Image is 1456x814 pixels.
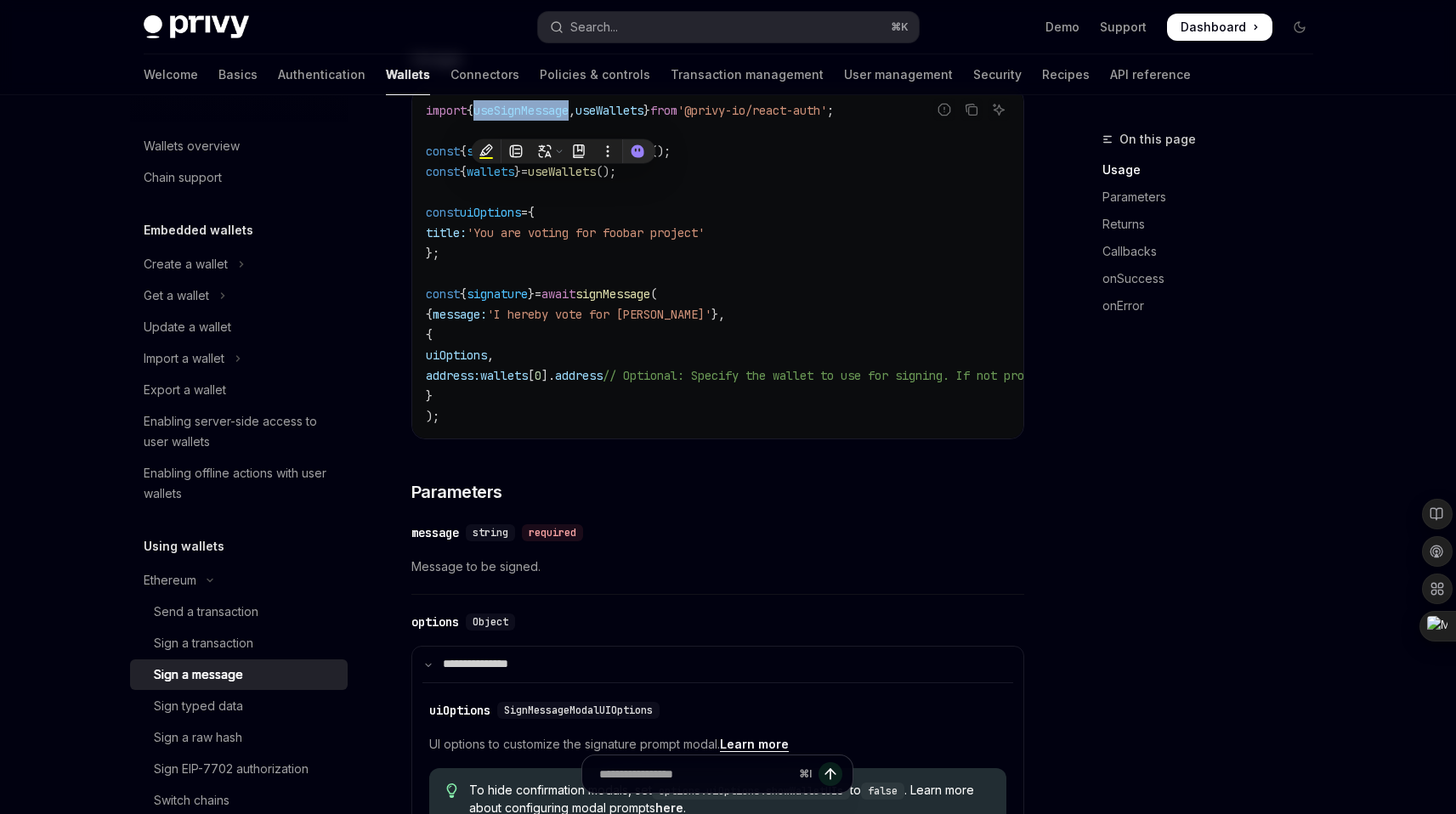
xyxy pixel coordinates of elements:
[650,286,657,302] span: (
[460,205,521,220] span: uiOptions
[1102,211,1327,238] a: Returns
[1045,19,1079,36] a: Demo
[528,368,535,383] span: [
[130,659,348,690] a: Sign a message
[426,144,460,159] span: const
[467,225,705,240] span: 'You are voting for foobar project'
[522,524,583,541] div: required
[711,307,725,322] span: },
[450,54,519,95] a: Connectors
[144,536,224,557] h5: Using wallets
[555,368,603,383] span: address
[386,54,430,95] a: Wallets
[575,103,643,118] span: useWallets
[671,54,824,95] a: Transaction management
[426,225,467,240] span: title:
[960,99,983,121] button: Copy the contents from the code block
[1286,14,1313,41] button: Toggle dark mode
[650,103,677,118] span: from
[130,565,348,596] button: Toggle Ethereum section
[426,164,460,179] span: const
[575,286,650,302] span: signMessage
[426,205,460,220] span: const
[521,164,528,179] span: =
[426,388,433,404] span: }
[154,727,242,748] div: Sign a raw hash
[154,759,309,779] div: Sign EIP-7702 authorization
[411,480,502,504] span: Parameters
[473,103,569,118] span: useSignMessage
[426,307,433,322] span: {
[130,375,348,405] a: Export a wallet
[144,348,224,369] div: Import a wallet
[538,12,919,42] button: Open search
[677,103,827,118] span: '@privy-io/react-auth'
[891,20,909,34] span: ⌘ K
[154,696,243,716] div: Sign typed data
[1102,265,1327,292] a: onSuccess
[144,570,196,591] div: Ethereum
[144,54,198,95] a: Welcome
[460,286,467,302] span: {
[603,368,1276,383] span: // Optional: Specify the wallet to use for signing. If not provided, the first wallet will be used.
[426,368,480,383] span: address:
[643,103,650,118] span: }
[467,144,541,159] span: signMessage
[154,664,243,685] div: Sign a message
[528,205,535,220] span: {
[426,103,467,118] span: import
[1102,292,1327,319] a: onError
[1102,184,1327,211] a: Parameters
[467,286,528,302] span: signature
[528,286,535,302] span: }
[535,286,541,302] span: =
[467,103,473,118] span: {
[467,164,514,179] span: wallets
[521,205,528,220] span: =
[480,368,528,383] span: wallets
[130,280,348,311] button: Toggle Get a wallet section
[130,343,348,374] button: Toggle Import a wallet section
[144,380,226,400] div: Export a wallet
[426,409,439,424] span: );
[487,348,494,363] span: ,
[1181,19,1246,36] span: Dashboard
[144,463,337,504] div: Enabling offline actions with user wallets
[473,615,508,629] span: Object
[426,286,460,302] span: const
[460,164,467,179] span: {
[844,54,953,95] a: User management
[144,220,253,240] h5: Embedded wallets
[429,734,1006,755] span: UI options to customize the signature prompt modal.
[130,596,348,627] a: Send a transaction
[130,131,348,161] a: Wallets overview
[504,704,653,717] span: SignMessageModalUIOptions
[827,103,834,118] span: ;
[1167,14,1272,41] a: Dashboard
[473,526,508,540] span: string
[154,790,229,811] div: Switch chains
[460,144,467,159] span: {
[144,411,337,452] div: Enabling server-side access to user wallets
[154,602,258,622] div: Send a transaction
[569,103,575,118] span: ,
[535,368,541,383] span: 0
[819,762,842,786] button: Send message
[411,613,459,630] div: options
[130,406,348,457] a: Enabling server-side access to user wallets
[1119,129,1196,150] span: On this page
[154,633,253,653] div: Sign a transaction
[433,307,487,322] span: message:
[130,162,348,193] a: Chain support
[144,317,231,337] div: Update a wallet
[1110,54,1191,95] a: API reference
[411,557,1024,577] span: Message to be signed.
[487,307,711,322] span: 'I hereby vote for [PERSON_NAME]'
[540,54,650,95] a: Policies & controls
[1102,156,1327,184] a: Usage
[130,754,348,784] a: Sign EIP-7702 authorization
[144,285,209,306] div: Get a wallet
[426,348,487,363] span: uiOptions
[130,249,348,280] button: Toggle Create a wallet section
[1100,19,1147,36] a: Support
